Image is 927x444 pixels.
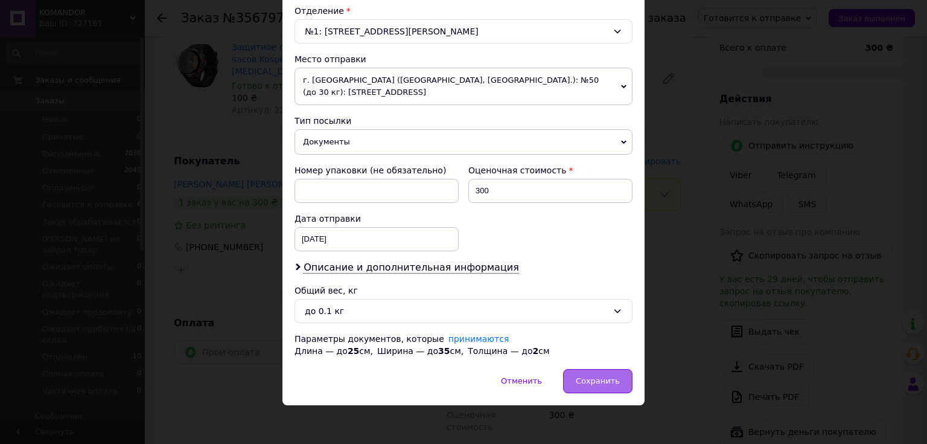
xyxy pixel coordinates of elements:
a: принимаются [448,334,509,344]
span: Документы [295,129,632,155]
span: Описание и дополнительная информация [304,262,519,274]
div: Параметры документов, которые Длина — до см, Ширина — до см, Толщина — до см [295,333,632,357]
div: до 0.1 кг [305,304,608,318]
span: 25 [348,346,359,356]
div: №1: [STREET_ADDRESS][PERSON_NAME] [295,19,632,43]
div: Оценочная стоимость [468,164,632,176]
div: Общий вес, кг [295,285,632,297]
div: Отделение [295,5,632,17]
span: 35 [438,346,450,356]
span: Сохранить [576,376,620,385]
span: Отменить [501,376,542,385]
span: 2 [532,346,538,356]
span: Тип посылки [295,116,351,126]
div: Номер упаковки (не обязательно) [295,164,459,176]
span: Место отправки [295,54,366,64]
span: г. [GEOGRAPHIC_DATA] ([GEOGRAPHIC_DATA], [GEOGRAPHIC_DATA].): №50 (до 30 кг): [STREET_ADDRESS] [295,68,632,105]
div: Дата отправки [295,213,459,225]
